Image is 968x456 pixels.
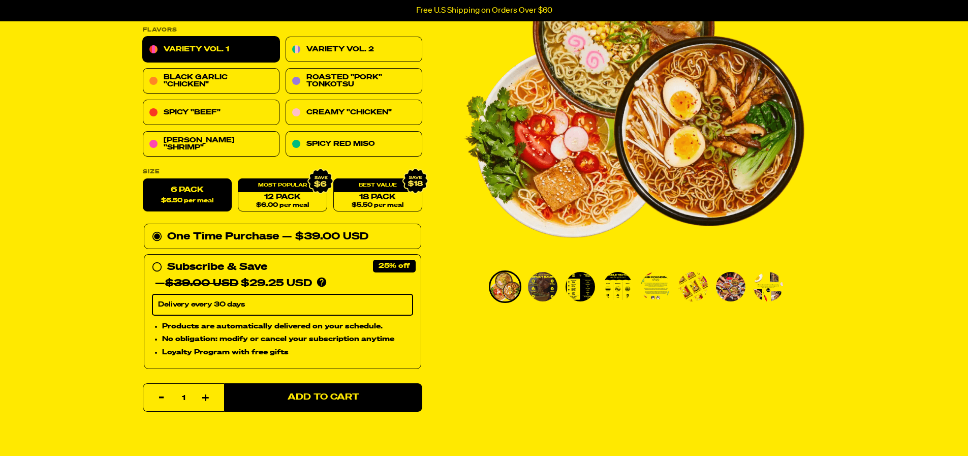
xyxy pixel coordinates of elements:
li: Go to slide 2 [526,270,559,303]
a: Spicy "Beef" [143,100,279,126]
a: [PERSON_NAME] "Shrimp" [143,132,279,157]
p: Free U.S Shipping on Orders Over $60 [416,6,552,15]
iframe: Marketing Popup [5,409,107,451]
span: $5.50 per meal [352,202,403,209]
li: Go to slide 1 [489,270,521,303]
a: Black Garlic "Chicken" [143,69,279,94]
img: Variety Vol. 1 [603,272,633,301]
span: $6.50 per meal [161,198,213,204]
div: — $29.25 USD [155,276,312,292]
a: 12 Pack$6.00 per meal [238,179,327,212]
span: Add to Cart [287,393,359,402]
li: Go to slide 8 [752,270,785,303]
a: Roasted "Pork" Tonkotsu [286,69,422,94]
del: $39.00 USD [165,279,238,289]
li: Go to slide 7 [714,270,747,303]
img: Variety Vol. 1 [641,272,670,301]
div: One Time Purchase [152,229,413,245]
li: Go to slide 5 [639,270,672,303]
div: PDP main carousel thumbnails [463,270,805,303]
li: Go to slide 3 [564,270,597,303]
li: Loyalty Program with free gifts [162,347,413,358]
button: Add to Cart [224,383,422,412]
a: Spicy Red Miso [286,132,422,157]
span: $6.00 per meal [256,202,308,209]
p: Flavors [143,27,422,33]
img: Variety Vol. 1 [528,272,557,301]
a: Variety Vol. 1 [143,37,279,63]
a: Variety Vol. 2 [286,37,422,63]
select: Subscribe & Save —$39.00 USD$29.25 USD Products are automatically delivered on your schedule. No ... [152,294,413,316]
a: 18 Pack$5.50 per meal [333,179,422,212]
li: Go to slide 6 [677,270,709,303]
img: Variety Vol. 1 [716,272,745,301]
div: — $39.00 USD [282,229,368,245]
img: Variety Vol. 1 [754,272,783,301]
label: 6 Pack [143,179,232,212]
label: Size [143,169,422,175]
img: Variety Vol. 1 [566,272,595,301]
a: Creamy "Chicken" [286,100,422,126]
div: Subscribe & Save [167,259,267,276]
li: Go to slide 4 [602,270,634,303]
img: Variety Vol. 1 [678,272,708,301]
li: Products are automatically delivered on your schedule. [162,321,413,332]
li: No obligation: modify or cancel your subscription anytime [162,334,413,345]
img: Variety Vol. 1 [490,272,520,301]
input: quantity [149,384,218,412]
